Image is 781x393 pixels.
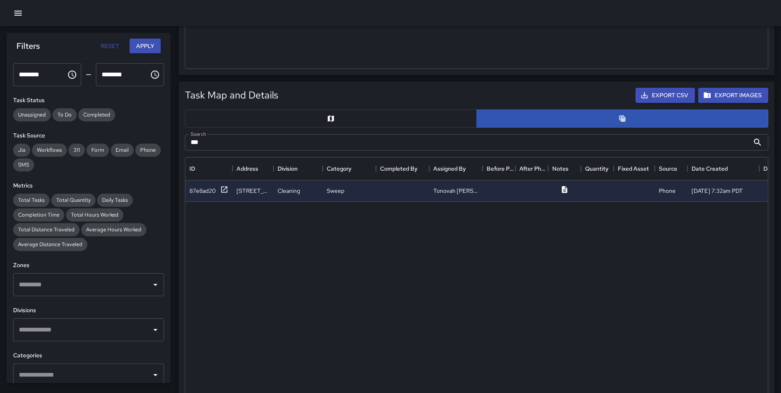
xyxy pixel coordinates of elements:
[97,39,123,54] button: Reset
[618,114,626,123] svg: Table
[13,211,64,218] span: Completion Time
[519,157,548,180] div: After Photo
[66,208,123,222] div: Total Hours Worked
[433,187,478,195] div: Tonovah Hillman
[52,111,77,118] span: To Do
[87,144,109,157] div: Form
[698,88,768,103] button: Export Images
[68,146,85,153] span: 311
[32,144,67,157] div: Workflows
[189,185,228,196] button: 87e8ad20
[692,187,743,195] div: 9/25/2025, 7:32am PDT
[13,226,80,233] span: Total Distance Traveled
[13,261,164,270] h6: Zones
[51,194,96,207] div: Total Quantity
[323,157,376,180] div: Category
[51,196,96,203] span: Total Quantity
[13,196,50,203] span: Total Tasks
[13,158,34,171] div: SMS
[13,96,164,105] h6: Task Status
[13,146,30,153] span: Jia
[189,157,195,180] div: ID
[111,144,134,157] div: Email
[548,157,581,180] div: Notes
[433,157,466,180] div: Assigned By
[376,157,429,180] div: Completed By
[232,157,273,180] div: Address
[52,108,77,121] div: To Do
[429,157,483,180] div: Assigned By
[150,369,161,381] button: Open
[13,208,64,222] div: Completion Time
[135,146,161,153] span: Phone
[64,66,80,83] button: Choose time, selected time is 12:00 AM
[476,110,768,128] button: Table
[13,108,51,121] div: Unassigned
[150,279,161,290] button: Open
[66,211,123,218] span: Total Hours Worked
[189,187,216,195] div: 87e8ad20
[130,39,161,54] button: Apply
[635,88,695,103] button: Export CSV
[278,157,298,180] div: Division
[81,226,146,233] span: Average Hours Worked
[515,157,548,180] div: After Photo
[585,157,608,180] div: Quantity
[659,187,676,195] div: Phone
[655,157,688,180] div: Source
[13,161,34,168] span: SMS
[581,157,614,180] div: Quantity
[185,110,477,128] button: Map
[487,157,515,180] div: Before Photo
[618,157,649,180] div: Fixed Asset
[552,157,569,180] div: Notes
[13,223,80,236] div: Total Distance Traveled
[13,131,164,140] h6: Task Source
[185,157,232,180] div: ID
[87,146,109,153] span: Form
[78,108,115,121] div: Completed
[13,238,87,251] div: Average Distance Traveled
[97,196,133,203] span: Daily Tasks
[78,111,115,118] span: Completed
[13,306,164,315] h6: Divisions
[111,146,134,153] span: Email
[237,187,269,195] div: 121 7th Street
[380,157,417,180] div: Completed By
[135,144,161,157] div: Phone
[147,66,163,83] button: Choose time, selected time is 11:59 PM
[614,157,655,180] div: Fixed Asset
[13,194,50,207] div: Total Tasks
[185,89,278,102] h5: Task Map and Details
[13,351,164,360] h6: Categories
[327,157,351,180] div: Category
[32,146,67,153] span: Workflows
[692,157,728,180] div: Date Created
[13,111,51,118] span: Unassigned
[150,324,161,336] button: Open
[688,157,759,180] div: Date Created
[659,157,677,180] div: Source
[327,187,344,195] div: Sweep
[278,187,300,195] div: Cleaning
[16,39,40,53] h6: Filters
[483,157,515,180] div: Before Photo
[237,157,258,180] div: Address
[327,114,335,123] svg: Map
[13,181,164,190] h6: Metrics
[13,241,87,248] span: Average Distance Traveled
[191,130,206,137] label: Search
[273,157,323,180] div: Division
[97,194,133,207] div: Daily Tasks
[81,223,146,236] div: Average Hours Worked
[13,144,30,157] div: Jia
[68,144,85,157] div: 311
